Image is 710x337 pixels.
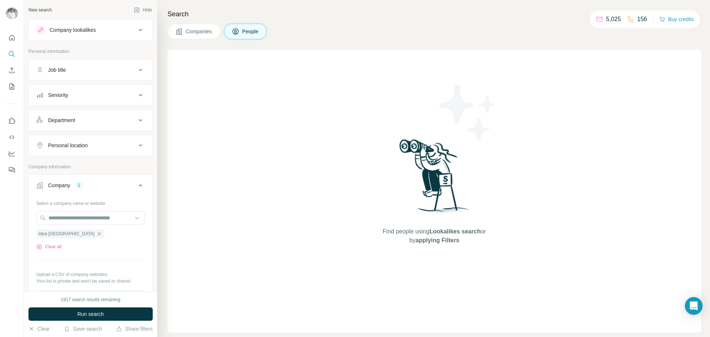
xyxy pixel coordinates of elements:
[29,61,152,79] button: Job title
[29,137,152,154] button: Personal location
[28,164,153,170] p: Company information
[429,228,481,235] span: Lookalikes search
[168,9,701,19] h4: Search
[242,28,259,35] span: People
[685,297,703,315] div: Open Intercom Messenger
[6,163,18,176] button: Feedback
[6,131,18,144] button: Use Surfe API
[6,147,18,160] button: Dashboard
[129,4,157,16] button: Hide
[606,15,621,24] p: 5,025
[116,325,153,333] button: Share filters
[36,278,145,284] p: Your list is private and won't be saved or shared.
[375,227,493,245] span: Find people using or by
[48,66,66,74] div: Job title
[29,176,152,197] button: Company1
[6,47,18,61] button: Search
[28,48,153,55] p: Personal information
[50,26,96,34] div: Company lookalikes
[36,271,145,278] p: Upload a CSV of company websites.
[75,182,83,189] div: 1
[29,86,152,104] button: Seniority
[186,28,213,35] span: Companies
[637,15,647,24] p: 156
[6,64,18,77] button: Enrich CSV
[6,7,18,19] img: Avatar
[28,307,153,321] button: Run search
[48,91,68,99] div: Seniority
[36,197,145,207] div: Select a company name or website
[396,137,473,220] img: Surfe Illustration - Woman searching with binoculars
[435,79,501,146] img: Surfe Illustration - Stars
[416,237,459,243] span: applying Filters
[28,7,52,13] div: New search
[29,21,152,39] button: Company lookalikes
[61,296,121,303] div: 1917 search results remaining
[77,310,104,318] span: Run search
[48,182,70,189] div: Company
[28,325,50,333] button: Clear
[6,31,18,44] button: Quick start
[36,290,145,304] button: Upload a list of companies
[48,142,88,149] div: Personal location
[29,111,152,129] button: Department
[6,80,18,93] button: My lists
[38,230,95,237] span: Idea [GEOGRAPHIC_DATA]
[36,243,61,250] button: Clear all
[6,114,18,128] button: Use Surfe on LinkedIn
[659,14,694,24] button: Buy credits
[64,325,102,333] button: Save search
[48,117,75,124] div: Department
